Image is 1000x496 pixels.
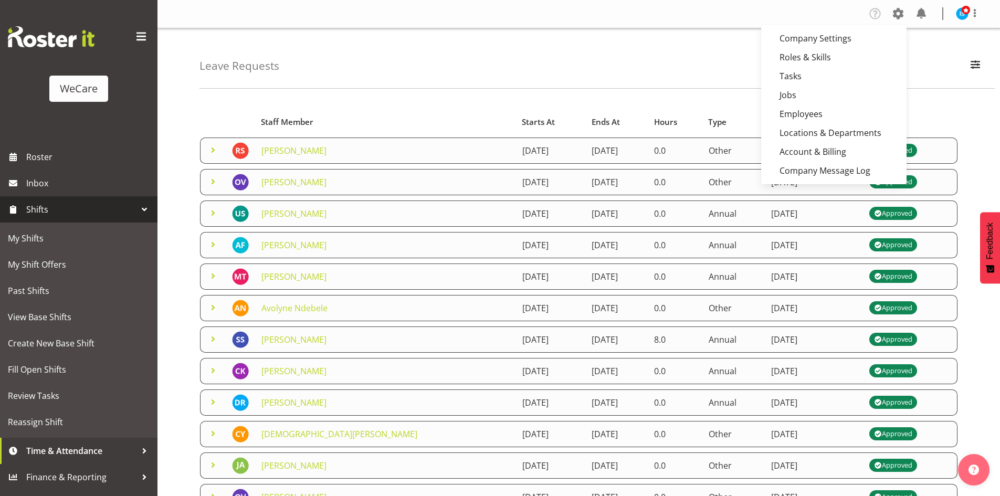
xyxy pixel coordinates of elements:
a: Review Tasks [3,383,155,409]
td: 0.0 [648,138,702,164]
a: My Shifts [3,225,155,251]
td: Other [702,421,765,447]
td: Annual [702,326,765,353]
span: My Shifts [8,230,150,246]
h4: Leave Requests [199,60,279,72]
img: deepti-raturi11259.jpg [232,394,249,411]
td: [DATE] [765,200,863,227]
img: udani-senanayake10474.jpg [232,205,249,222]
a: [PERSON_NAME] [261,176,327,188]
td: Annual [702,263,765,290]
td: Annual [702,358,765,384]
a: View Base Shifts [3,304,155,330]
div: WeCare [60,81,98,97]
td: [DATE] [516,452,586,479]
img: rhianne-sharples11255.jpg [232,142,249,159]
a: [PERSON_NAME] [261,365,327,377]
a: Jobs [761,86,907,104]
div: Approved [874,302,912,314]
td: 0.0 [648,452,702,479]
td: [DATE] [585,169,648,195]
span: Starts At [522,116,555,128]
span: Roster [26,149,152,165]
span: View Base Shifts [8,309,150,325]
a: Tasks [761,67,907,86]
td: [DATE] [516,169,586,195]
a: Reassign Shift [3,409,155,435]
img: olive-vermazen11854.jpg [232,174,249,191]
span: Time & Attendance [26,443,136,459]
td: [DATE] [585,358,648,384]
span: Inbox [26,175,152,191]
td: Annual [702,389,765,416]
td: 0.0 [648,200,702,227]
a: [PERSON_NAME] [261,208,327,219]
div: Approved [874,459,912,472]
a: [PERSON_NAME] [261,460,327,471]
img: Rosterit website logo [8,26,94,47]
td: [DATE] [585,138,648,164]
button: Filter Employees [964,55,986,78]
td: Other [702,169,765,195]
td: 0.0 [648,421,702,447]
div: Approved [874,428,912,440]
td: 0.0 [648,358,702,384]
div: Approved [874,365,912,377]
td: [DATE] [516,138,586,164]
span: Staff Member [261,116,313,128]
td: [DATE] [516,295,586,321]
div: Approved [874,333,912,346]
a: Company Settings [761,29,907,48]
span: Review Tasks [8,388,150,404]
img: chloe-kim10479.jpg [232,363,249,379]
a: [DEMOGRAPHIC_DATA][PERSON_NAME] [261,428,417,440]
td: [DATE] [765,452,863,479]
td: [DATE] [585,295,648,321]
td: [DATE] [516,200,586,227]
img: savita-savita11083.jpg [232,331,249,348]
td: [DATE] [585,452,648,479]
img: monique-telford11931.jpg [232,268,249,285]
span: Finance & Reporting [26,469,136,485]
td: 8.0 [648,326,702,353]
td: [DATE] [765,358,863,384]
td: [DATE] [585,421,648,447]
a: [PERSON_NAME] [261,271,327,282]
a: [PERSON_NAME] [261,145,327,156]
td: [DATE] [585,200,648,227]
td: [DATE] [765,389,863,416]
td: [DATE] [765,263,863,290]
td: 0.0 [648,263,702,290]
td: [DATE] [585,263,648,290]
td: Annual [702,200,765,227]
td: Other [702,452,765,479]
img: isabel-simcox10849.jpg [956,7,969,20]
td: 0.0 [648,232,702,258]
td: [DATE] [516,263,586,290]
span: Shifts [26,202,136,217]
td: [DATE] [585,232,648,258]
a: Fill Open Shifts [3,356,155,383]
td: [DATE] [765,232,863,258]
td: [DATE] [765,326,863,353]
a: Create New Base Shift [3,330,155,356]
td: 0.0 [648,389,702,416]
td: Other [702,138,765,164]
span: My Shift Offers [8,257,150,272]
td: [DATE] [516,232,586,258]
img: christianna-yu11912.jpg [232,426,249,442]
a: Locations & Departments [761,123,907,142]
a: Account & Billing [761,142,907,161]
div: Approved [874,207,912,220]
a: [PERSON_NAME] [261,239,327,251]
div: Approved [874,239,912,251]
img: jane-arps10469.jpg [232,457,249,474]
td: [DATE] [516,421,586,447]
td: [DATE] [765,295,863,321]
div: Approved [874,270,912,283]
img: help-xxl-2.png [969,465,979,475]
span: Ends At [592,116,620,128]
td: [DATE] [765,421,863,447]
span: Past Shifts [8,283,150,299]
span: Fill Open Shifts [8,362,150,377]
